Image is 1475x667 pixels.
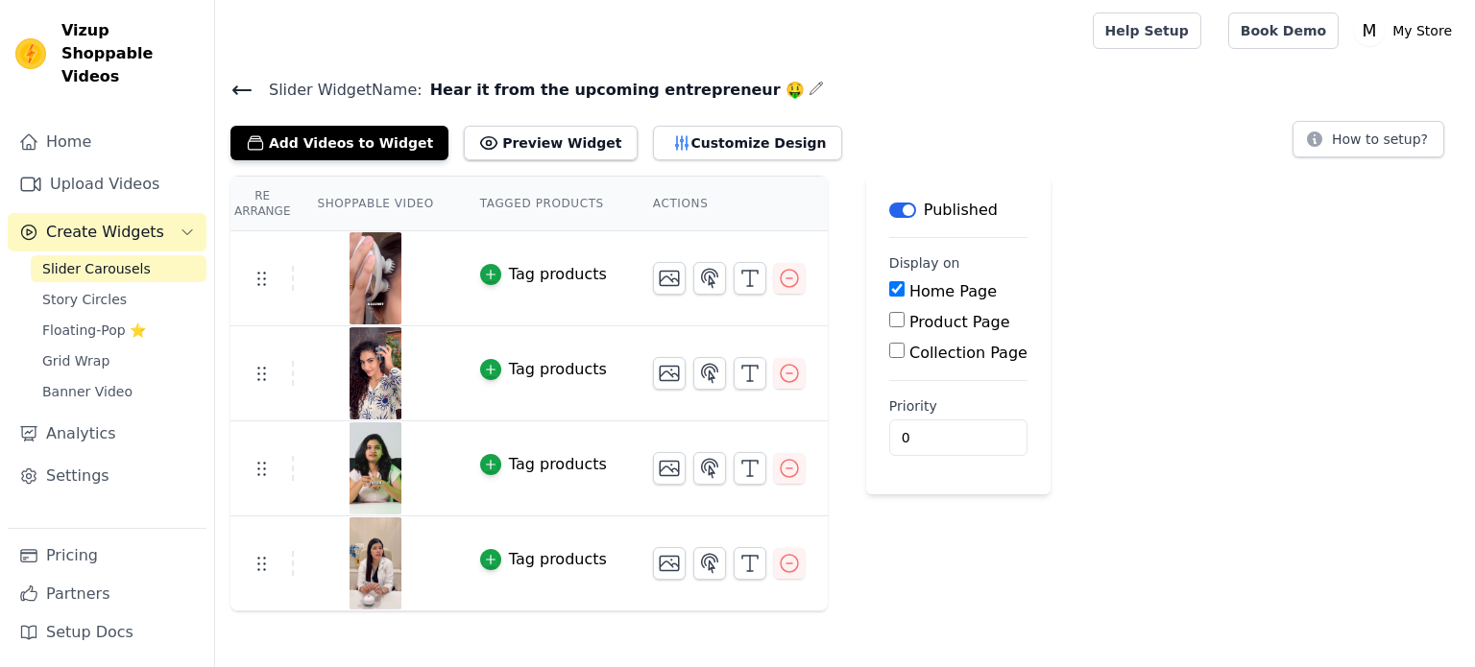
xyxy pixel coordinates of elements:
[46,221,164,244] span: Create Widgets
[653,547,686,580] button: Change Thumbnail
[1228,12,1339,49] a: Book Demo
[909,344,1028,362] label: Collection Page
[423,79,806,102] span: Hear it from the upcoming entrepreneur 🤑
[31,378,206,405] a: Banner Video
[31,317,206,344] a: Floating-Pop ⭐
[31,347,206,374] a: Grid Wrap
[8,213,206,251] button: Create Widgets
[42,351,109,370] span: Grid Wrap
[294,177,456,231] th: Shoppable Video
[349,422,402,514] img: vizup-images-f66c.png
[15,38,46,69] img: Vizup
[61,19,199,88] span: Vizup Shoppable Videos
[31,286,206,313] a: Story Circles
[509,548,607,571] div: Tag products
[480,548,607,571] button: Tag products
[8,457,206,495] a: Settings
[31,255,206,282] a: Slider Carousels
[653,262,686,295] button: Change Thumbnail
[230,126,448,160] button: Add Videos to Widget
[42,382,133,401] span: Banner Video
[8,415,206,453] a: Analytics
[889,253,960,273] legend: Display on
[349,232,402,324] img: vizup-images-1fb1.png
[42,259,151,278] span: Slider Carousels
[630,177,828,231] th: Actions
[480,263,607,286] button: Tag products
[457,177,630,231] th: Tagged Products
[889,396,1028,416] label: Priority
[254,79,423,102] span: Slider Widget Name:
[1293,121,1444,157] button: How to setup?
[509,263,607,286] div: Tag products
[464,126,637,160] button: Preview Widget
[909,282,997,300] label: Home Page
[509,453,607,476] div: Tag products
[653,126,842,160] button: Customize Design
[8,123,206,161] a: Home
[8,165,206,203] a: Upload Videos
[480,358,607,381] button: Tag products
[42,290,127,309] span: Story Circles
[1354,13,1460,48] button: M My Store
[480,453,607,476] button: Tag products
[8,613,206,652] a: Setup Docs
[1093,12,1201,49] a: Help Setup
[653,452,686,485] button: Change Thumbnail
[809,77,824,103] div: Edit Name
[909,313,1010,331] label: Product Page
[509,358,607,381] div: Tag products
[1363,21,1377,40] text: M
[924,199,998,222] p: Published
[8,575,206,613] a: Partners
[653,357,686,390] button: Change Thumbnail
[1385,13,1460,48] p: My Store
[349,327,402,419] img: vizup-images-2b06.png
[349,517,402,609] img: vizup-images-415e.png
[230,177,294,231] th: Re Arrange
[8,536,206,575] a: Pricing
[42,321,146,340] span: Floating-Pop ⭐
[1293,134,1444,153] a: How to setup?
